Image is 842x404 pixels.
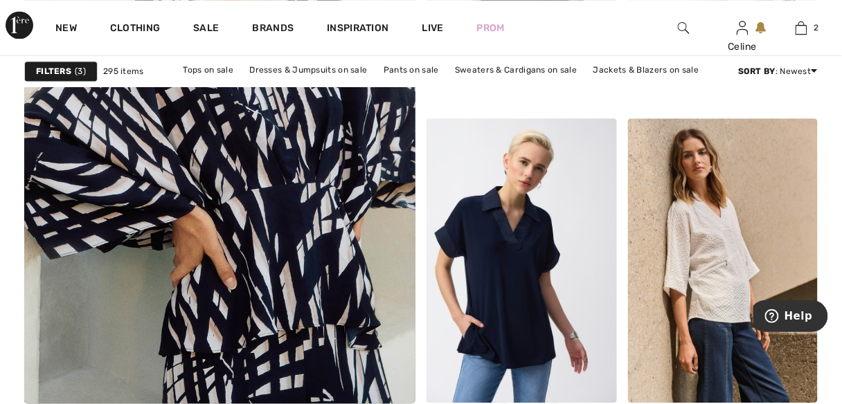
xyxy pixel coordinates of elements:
[814,21,819,34] span: 2
[36,65,71,77] strong: Filters
[103,65,144,77] span: 295 items
[427,118,617,403] img: V-Neck Casual Pullover Style 251290. Black
[55,22,77,37] a: New
[177,61,241,79] a: Tops on sale
[253,22,294,37] a: Brands
[678,19,690,36] img: search the website
[586,61,706,79] a: Jackets & Blazers on sale
[361,79,429,97] a: Skirts on sale
[327,22,388,37] span: Inspiration
[242,61,374,79] a: Dresses & Jumpsuits on sale
[714,39,771,54] div: Celine
[75,65,86,77] span: 3
[377,61,446,79] a: Pants on sale
[738,66,776,76] strong: Sort By
[738,65,818,77] div: : Newest
[6,11,33,39] img: 1ère Avenue
[422,21,444,35] a: Live
[737,19,749,36] img: My Info
[432,79,521,97] a: Outerwear on sale
[773,19,830,36] a: 2
[796,19,807,36] img: My Bag
[753,300,828,335] iframe: Opens a widget where you can find more information
[477,21,505,35] a: Prom
[110,22,160,37] a: Clothing
[737,21,749,34] a: Sign In
[193,22,219,37] a: Sale
[628,118,818,403] img: Textured V-Neck Pullover Style 251165. White
[448,61,584,79] a: Sweaters & Cardigans on sale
